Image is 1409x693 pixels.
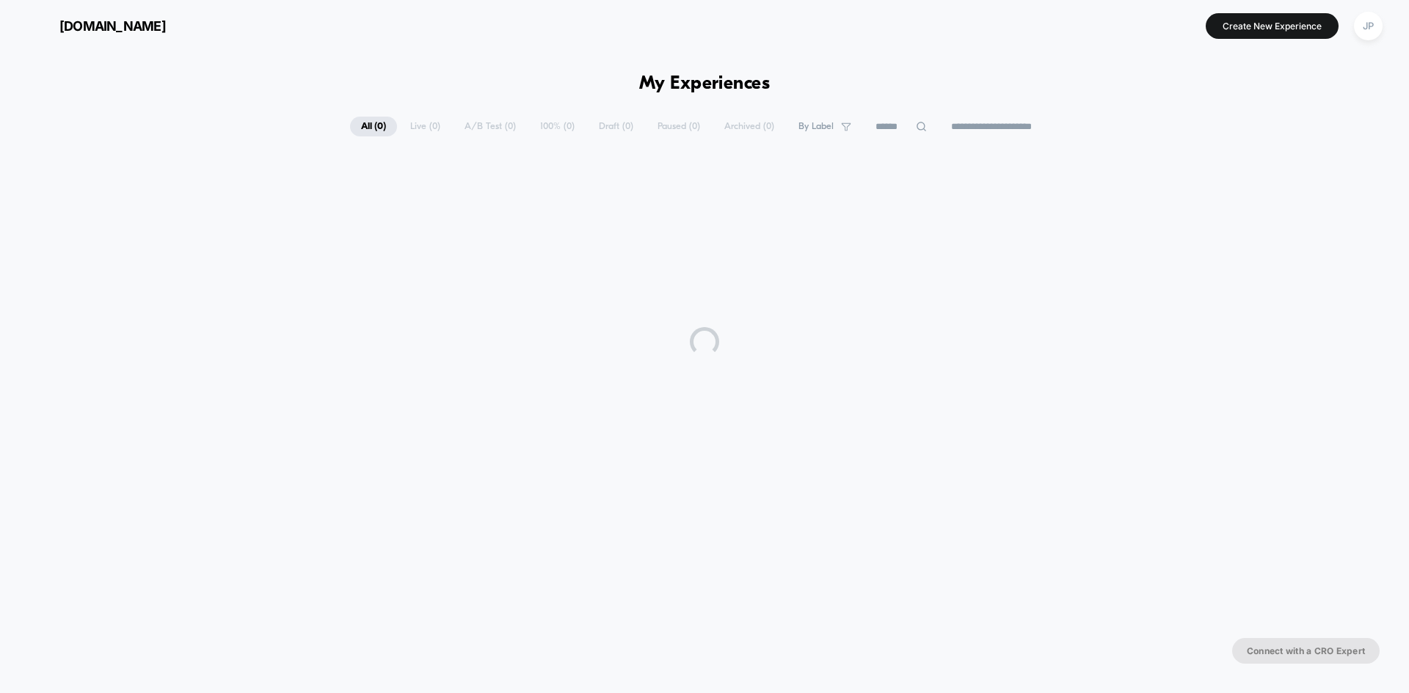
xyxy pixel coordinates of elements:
span: By Label [798,121,834,132]
span: All ( 0 ) [350,117,397,136]
div: JP [1354,12,1383,40]
button: [DOMAIN_NAME] [22,14,170,37]
button: JP [1350,11,1387,41]
button: Connect with a CRO Expert [1232,638,1380,664]
span: [DOMAIN_NAME] [59,18,166,34]
button: Create New Experience [1206,13,1339,39]
h1: My Experiences [639,73,771,95]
